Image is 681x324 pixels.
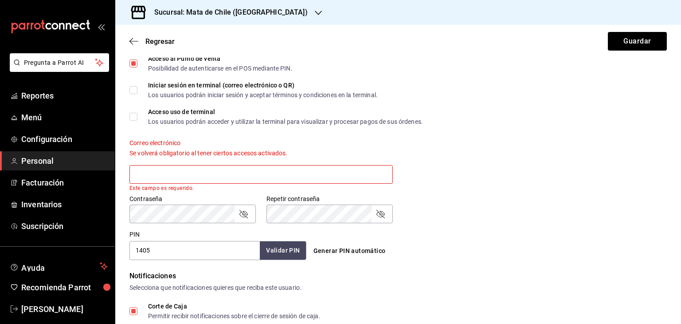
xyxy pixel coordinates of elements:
[148,92,378,98] div: Los usuarios podrán iniciar sesión y aceptar términos y condiciones en la terminal.
[129,37,175,46] button: Regresar
[266,196,393,202] label: Repetir contraseña
[129,196,256,202] label: Contraseña
[147,7,308,18] h3: Sucursal: Mata de Chile ([GEOGRAPHIC_DATA])
[129,185,393,191] p: Este campo es requerido.
[129,241,260,260] input: 3 a 6 dígitos
[21,261,96,272] span: Ayuda
[21,133,108,145] span: Configuración
[148,82,378,88] div: Iniciar sesión en terminal (correo electrónico o QR)
[98,23,105,30] button: open_drawer_menu
[145,37,175,46] span: Regresar
[21,303,108,315] span: [PERSON_NAME]
[21,198,108,210] span: Inventarios
[148,65,293,71] div: Posibilidad de autenticarse en el POS mediante PIN.
[24,58,95,67] span: Pregunta a Parrot AI
[148,55,293,62] div: Acceso al Punto de venta
[129,283,667,292] div: Selecciona que notificaciones quieres que reciba este usuario.
[21,220,108,232] span: Suscripción
[310,243,389,259] button: Generar PIN automático
[21,155,108,167] span: Personal
[21,90,108,102] span: Reportes
[21,281,108,293] span: Recomienda Parrot
[21,111,108,123] span: Menú
[375,209,386,219] button: passwordField
[148,303,321,309] div: Corte de Caja
[129,149,393,158] div: Se volverá obligatorio al tener ciertos accesos activados.
[148,313,321,319] div: Permitir recibir notificaciones sobre el cierre de sesión de caja.
[10,53,109,72] button: Pregunta a Parrot AI
[129,140,393,146] label: Correo electrónico
[148,119,423,125] div: Los usuarios podrán acceder y utilizar la terminal para visualizar y procesar pagos de sus órdenes.
[148,109,423,115] div: Acceso uso de terminal
[260,241,306,260] button: Validar PIN
[129,231,140,237] label: PIN
[6,64,109,74] a: Pregunta a Parrot AI
[129,271,667,281] div: Notificaciones
[608,32,667,51] button: Guardar
[238,209,249,219] button: passwordField
[21,177,108,189] span: Facturación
